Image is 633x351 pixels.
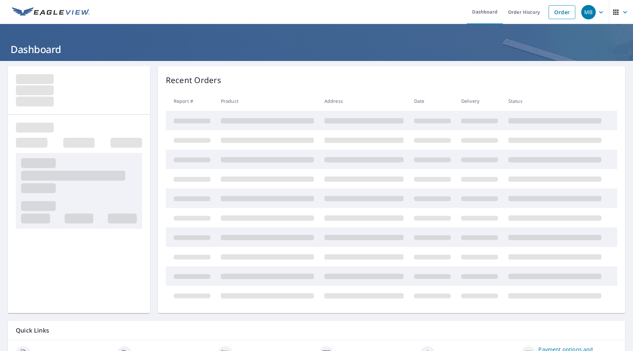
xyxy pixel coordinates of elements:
th: Delivery [456,91,503,111]
th: Date [409,91,456,111]
th: Address [319,91,409,111]
p: Quick Links [16,326,617,335]
h1: Dashboard [8,43,625,56]
div: MB [581,5,596,19]
img: EV Logo [12,7,90,17]
a: Order [549,5,575,19]
p: Recent Orders [166,74,221,86]
th: Status [503,91,607,111]
th: Report # [166,91,216,111]
th: Product [216,91,319,111]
